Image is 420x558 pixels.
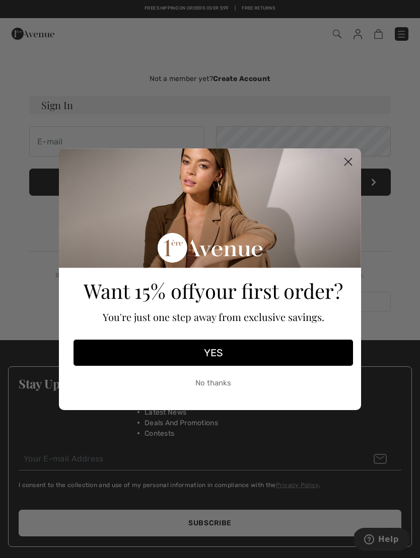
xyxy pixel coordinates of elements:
button: Close dialog [339,153,357,171]
span: You're just one step away from exclusive savings. [103,310,324,324]
span: your first order? [195,277,343,304]
button: No thanks [74,371,353,396]
span: Help [24,7,45,16]
span: Want 15% off [84,277,195,304]
button: YES [74,340,353,366]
